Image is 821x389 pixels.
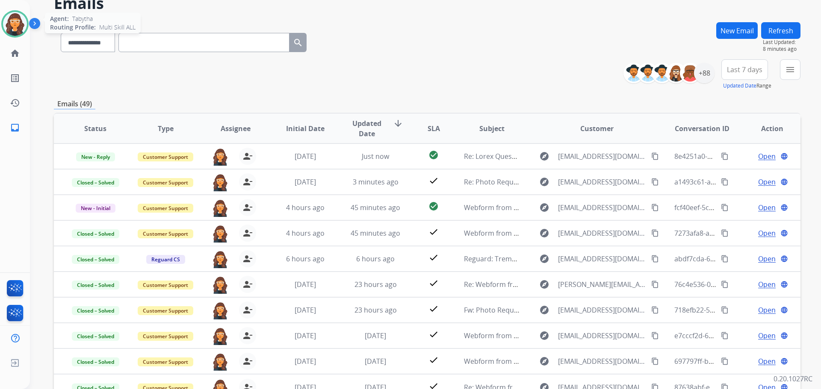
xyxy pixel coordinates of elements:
[758,202,776,213] span: Open
[716,22,758,39] button: New Email
[295,305,316,315] span: [DATE]
[365,357,386,366] span: [DATE]
[138,178,193,187] span: Customer Support
[351,203,400,212] span: 45 minutes ago
[10,98,20,108] mat-icon: history
[539,305,549,315] mat-icon: explore
[428,150,439,160] mat-icon: check_circle
[138,306,193,315] span: Customer Support
[758,177,776,187] span: Open
[780,332,788,339] mat-icon: language
[464,331,658,340] span: Webform from [EMAIL_ADDRESS][DOMAIN_NAME] on [DATE]
[428,201,439,211] mat-icon: check_circle
[780,306,788,314] mat-icon: language
[651,229,659,237] mat-icon: content_copy
[428,355,439,365] mat-icon: check
[479,123,505,134] span: Subject
[362,152,389,161] span: Just now
[212,148,229,166] img: agent-avatar
[758,356,776,366] span: Open
[286,203,325,212] span: 4 hours ago
[353,177,399,187] span: 3 minutes ago
[694,63,715,83] div: +88
[558,279,646,290] span: [PERSON_NAME][EMAIL_ADDRESS][PERSON_NAME][DOMAIN_NAME]
[464,203,658,212] span: Webform from [EMAIL_ADDRESS][DOMAIN_NAME] on [DATE]
[721,59,768,80] button: Last 7 days
[99,23,136,32] span: Multi Skill ALL
[674,357,800,366] span: 697797ff-b699-49f0-9d22-a1771ea3007f
[286,228,325,238] span: 4 hours ago
[72,15,93,23] span: Tabytha
[10,73,20,83] mat-icon: list_alt
[464,177,523,187] span: Re: Photo Request
[138,281,193,290] span: Customer Support
[76,204,115,213] span: New - Initial
[721,357,729,365] mat-icon: content_copy
[295,331,316,340] span: [DATE]
[539,228,549,238] mat-icon: explore
[212,250,229,268] img: agent-avatar
[761,22,800,39] button: Refresh
[212,353,229,371] img: agent-avatar
[138,357,193,366] span: Customer Support
[428,123,440,134] span: SLA
[72,357,119,366] span: Closed – Solved
[558,202,646,213] span: [EMAIL_ADDRESS][DOMAIN_NAME]
[10,123,20,133] mat-icon: inbox
[348,118,387,139] span: Updated Date
[721,281,729,288] mat-icon: content_copy
[158,123,174,134] span: Type
[539,177,549,187] mat-icon: explore
[72,178,119,187] span: Closed – Solved
[780,255,788,263] mat-icon: language
[758,254,776,264] span: Open
[721,178,729,186] mat-icon: content_copy
[539,202,549,213] mat-icon: explore
[72,332,119,341] span: Closed – Solved
[428,304,439,314] mat-icon: check
[242,254,253,264] mat-icon: person_remove
[295,177,316,187] span: [DATE]
[651,306,659,314] mat-icon: content_copy
[758,305,776,315] span: Open
[428,278,439,288] mat-icon: check
[212,225,229,243] img: agent-avatar
[780,281,788,288] mat-icon: language
[351,228,400,238] span: 45 minutes ago
[780,152,788,160] mat-icon: language
[780,204,788,211] mat-icon: language
[674,254,803,263] span: abdf7cda-6ce5-41ba-b97a-de61026f0f13
[558,331,646,341] span: [EMAIL_ADDRESS][DOMAIN_NAME]
[464,280,775,289] span: Re: Webform from [PERSON_NAME][EMAIL_ADDRESS][PERSON_NAME][DOMAIN_NAME] on [DATE]
[651,255,659,263] mat-icon: content_copy
[212,276,229,294] img: agent-avatar
[10,48,20,58] mat-icon: home
[293,38,303,48] mat-icon: search
[72,229,119,238] span: Closed – Solved
[242,177,253,187] mat-icon: person_remove
[758,228,776,238] span: Open
[212,327,229,345] img: agent-avatar
[774,374,812,384] p: 0.20.1027RC
[539,331,549,341] mat-icon: explore
[212,173,229,191] img: agent-avatar
[721,306,729,314] mat-icon: content_copy
[674,152,803,161] span: 8e4251a0-e918-41ec-a1ba-344fc403c42a
[758,151,776,161] span: Open
[723,82,771,89] span: Range
[354,305,397,315] span: 23 hours ago
[295,152,316,161] span: [DATE]
[354,280,397,289] span: 23 hours ago
[50,15,69,23] span: Agent:
[674,280,804,289] span: 76c4e536-02a3-4d50-a4da-e9f05bfbde61
[76,152,115,161] span: New - Reply
[72,281,119,290] span: Closed – Solved
[651,357,659,365] mat-icon: content_copy
[558,151,646,161] span: [EMAIL_ADDRESS][DOMAIN_NAME]
[72,255,119,264] span: Closed – Solved
[464,305,524,315] span: Fw: Photo Request
[558,228,646,238] span: [EMAIL_ADDRESS][DOMAIN_NAME]
[651,204,659,211] mat-icon: content_copy
[242,228,253,238] mat-icon: person_remove
[138,152,193,161] span: Customer Support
